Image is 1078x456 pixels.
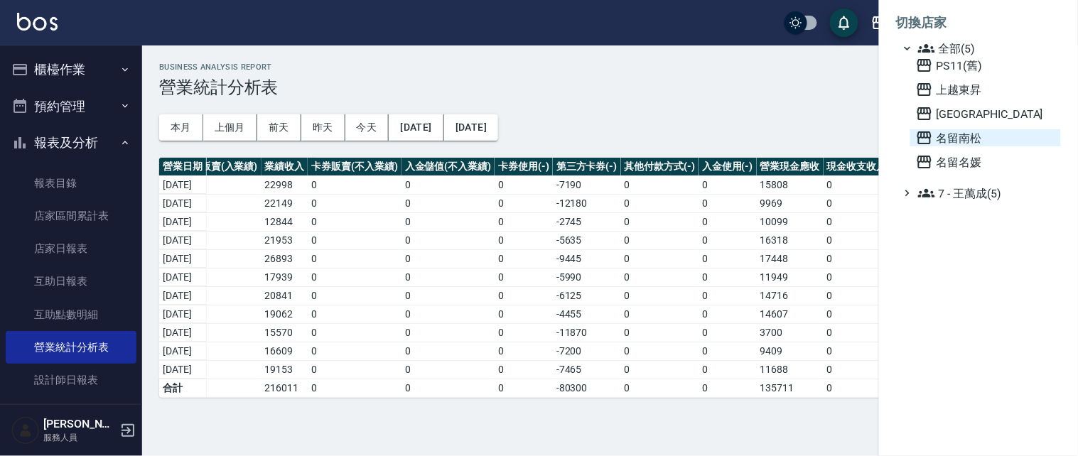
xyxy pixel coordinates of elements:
span: 全部(5) [918,40,1055,57]
li: 切換店家 [896,6,1061,40]
span: 名留名媛 [916,153,1055,170]
span: 上越東昇 [916,81,1055,98]
span: 7 - 王萬成(5) [918,185,1055,202]
span: PS11(舊) [916,57,1055,74]
span: 名留南松 [916,129,1055,146]
span: [GEOGRAPHIC_DATA] [916,105,1055,122]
